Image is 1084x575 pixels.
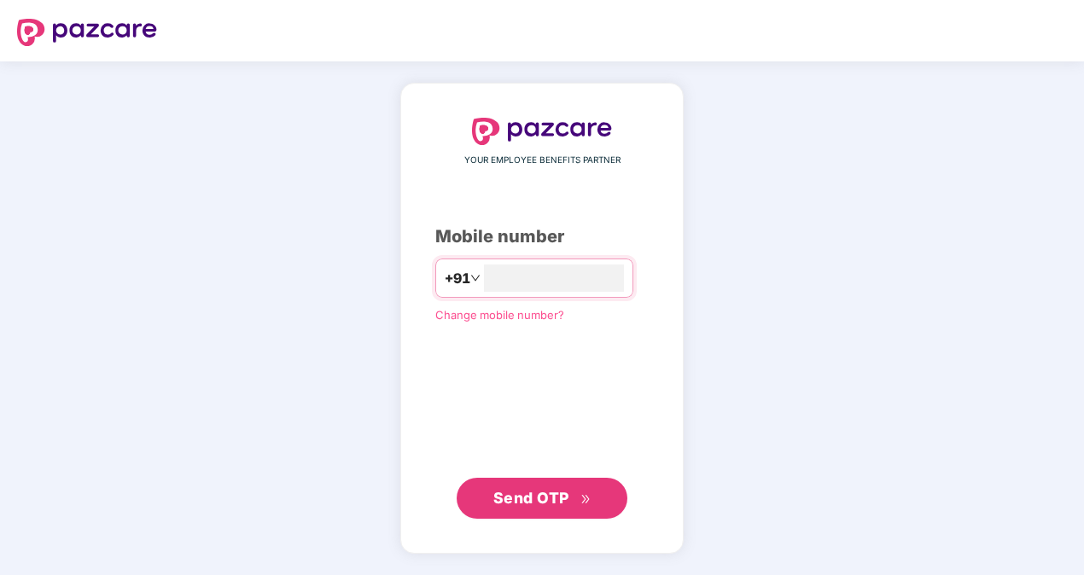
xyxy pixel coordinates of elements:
[470,273,481,283] span: down
[457,478,627,519] button: Send OTPdouble-right
[580,494,592,505] span: double-right
[17,19,157,46] img: logo
[435,308,564,322] a: Change mobile number?
[464,154,621,167] span: YOUR EMPLOYEE BENEFITS PARTNER
[445,268,470,289] span: +91
[435,224,649,250] div: Mobile number
[493,489,569,507] span: Send OTP
[472,118,612,145] img: logo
